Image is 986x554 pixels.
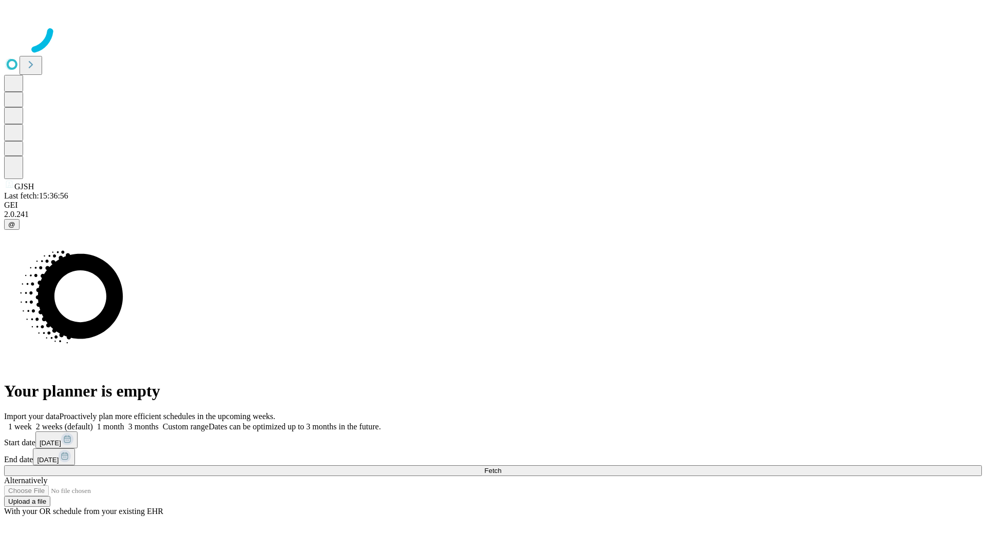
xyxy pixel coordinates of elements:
[163,422,208,431] span: Custom range
[4,219,20,230] button: @
[36,422,93,431] span: 2 weeks (default)
[4,382,982,401] h1: Your planner is empty
[37,456,59,464] span: [DATE]
[4,448,982,465] div: End date
[4,496,50,507] button: Upload a file
[4,431,982,448] div: Start date
[4,476,47,485] span: Alternatively
[35,431,78,448] button: [DATE]
[4,465,982,476] button: Fetch
[97,422,124,431] span: 1 month
[208,422,381,431] span: Dates can be optimized up to 3 months in the future.
[33,448,75,465] button: [DATE]
[4,507,163,516] span: With your OR schedule from your existing EHR
[484,467,501,474] span: Fetch
[128,422,159,431] span: 3 months
[8,422,32,431] span: 1 week
[4,201,982,210] div: GEI
[8,221,15,228] span: @
[14,182,34,191] span: GJSH
[60,412,275,421] span: Proactively plan more efficient schedules in the upcoming weeks.
[40,439,61,447] span: [DATE]
[4,412,60,421] span: Import your data
[4,191,68,200] span: Last fetch: 15:36:56
[4,210,982,219] div: 2.0.241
